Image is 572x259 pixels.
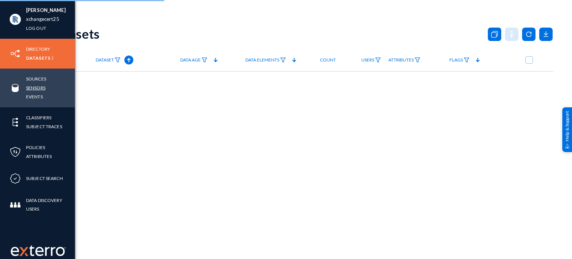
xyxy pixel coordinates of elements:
[26,6,66,15] li: [PERSON_NAME]
[92,54,124,67] a: Dataset
[242,54,290,67] a: Data Elements
[388,57,414,63] span: Attributes
[245,57,279,63] span: Data Elements
[11,245,66,256] img: exterro-work-mark.svg
[446,54,473,67] a: Flags
[26,152,52,161] a: Attributes
[201,57,207,63] img: icon-filter.svg
[177,54,211,67] a: Data Age
[115,57,121,63] img: icon-filter.svg
[26,83,45,92] a: Sensors
[562,107,572,152] div: Help & Support
[26,45,50,53] a: Directory
[26,196,75,213] a: Data Discovery Users
[10,82,21,94] img: icon-sources.svg
[10,199,21,211] img: icon-members.svg
[10,117,21,128] img: icon-elements.svg
[320,57,336,63] span: Count
[10,48,21,59] img: icon-inventory.svg
[565,143,570,148] img: help_support.svg
[26,24,46,32] a: Log out
[26,122,62,131] a: Subject Traces
[19,247,28,256] img: exterro-logo.svg
[26,113,51,122] a: Classifiers
[26,75,46,83] a: Sources
[180,57,201,63] span: Data Age
[26,15,59,23] a: xchangecert25
[26,174,63,183] a: Subject Search
[26,54,50,62] a: Datasets
[361,57,374,63] span: Users
[375,57,381,63] img: icon-filter.svg
[10,14,21,25] img: ACg8ocIYTKoRdXkEwFzTB5MD8V-_dbWh6aohPNDc60sa0202AD9Ucmo=s96-c
[449,57,463,63] span: Flags
[357,54,385,67] a: Users
[26,143,45,152] a: Policies
[96,57,114,63] span: Dataset
[464,57,470,63] img: icon-filter.svg
[414,57,420,63] img: icon-filter.svg
[10,146,21,158] img: icon-policies.svg
[280,57,286,63] img: icon-filter.svg
[10,173,21,184] img: icon-compliance.svg
[385,54,424,67] a: Attributes
[26,92,43,101] a: Events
